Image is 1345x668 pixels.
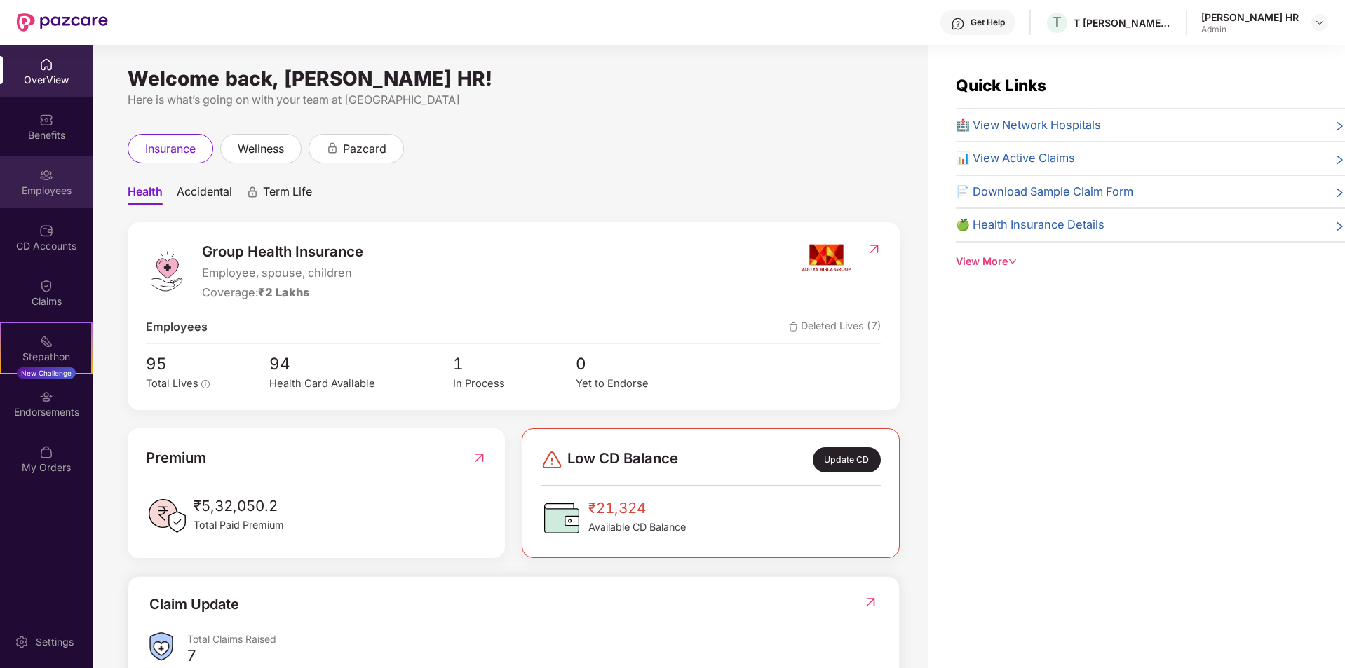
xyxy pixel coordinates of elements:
[187,646,196,665] div: 7
[863,595,878,609] img: RedirectIcon
[472,447,487,469] img: RedirectIcon
[177,184,232,205] span: Accidental
[951,17,965,31] img: svg+xml;base64,PHN2ZyBpZD0iSGVscC0zMngzMiIgeG1sbnM9Imh0dHA6Ly93d3cudzMub3JnLzIwMDAvc3ZnIiB3aWR0aD...
[1334,186,1345,201] span: right
[201,380,210,388] span: info-circle
[17,367,76,379] div: New Challenge
[39,445,53,459] img: svg+xml;base64,PHN2ZyBpZD0iTXlfT3JkZXJzIiBkYXRhLW5hbWU9Ik15IE9yZGVycyIgeG1sbnM9Imh0dHA6Ly93d3cudz...
[1314,17,1325,28] img: svg+xml;base64,PHN2ZyBpZD0iRHJvcGRvd24tMzJ4MzIiIHhtbG5zPSJodHRwOi8vd3d3LnczLm9yZy8yMDAwL3N2ZyIgd2...
[1074,16,1172,29] div: T [PERSON_NAME] & [PERSON_NAME]
[453,351,576,376] span: 1
[269,351,453,376] span: 94
[269,376,453,392] div: Health Card Available
[128,91,900,109] div: Here is what’s going on with your team at [GEOGRAPHIC_DATA]
[343,140,386,158] span: pazcard
[194,495,284,517] span: ₹5,32,050.2
[956,76,1046,95] span: Quick Links
[1334,152,1345,168] span: right
[258,285,309,299] span: ₹2 Lakhs
[39,57,53,71] img: svg+xml;base64,PHN2ZyBpZD0iSG9tZSIgeG1sbnM9Imh0dHA6Ly93d3cudzMub3JnLzIwMDAvc3ZnIiB3aWR0aD0iMjAiIG...
[39,168,53,182] img: svg+xml;base64,PHN2ZyBpZD0iRW1wbG95ZWVzIiB4bWxucz0iaHR0cDovL3d3dy53My5vcmcvMjAwMC9zdmciIHdpZHRoPS...
[453,376,576,392] div: In Process
[146,250,188,292] img: logo
[789,322,798,332] img: deleteIcon
[567,447,678,472] span: Low CD Balance
[576,376,698,392] div: Yet to Endorse
[1008,257,1018,266] span: down
[15,635,29,649] img: svg+xml;base64,PHN2ZyBpZD0iU2V0dGluZy0yMHgyMCIgeG1sbnM9Imh0dHA6Ly93d3cudzMub3JnLzIwMDAvc3ZnIiB3aW...
[813,447,881,472] div: Update CD
[326,142,339,154] div: animation
[39,113,53,127] img: svg+xml;base64,PHN2ZyBpZD0iQmVuZWZpdHMiIHhtbG5zPSJodHRwOi8vd3d3LnczLm9yZy8yMDAwL3N2ZyIgd2lkdGg9Ij...
[541,497,583,539] img: CDBalanceIcon
[202,284,363,302] div: Coverage:
[194,517,284,533] span: Total Paid Premium
[588,519,686,535] span: Available CD Balance
[17,13,108,32] img: New Pazcare Logo
[238,140,284,158] span: wellness
[956,254,1345,269] div: View More
[146,377,198,390] span: Total Lives
[1,350,91,364] div: Stepathon
[576,351,698,376] span: 0
[149,594,239,615] div: Claim Update
[956,183,1133,201] span: 📄 Download Sample Claim Form
[39,390,53,404] img: svg+xml;base64,PHN2ZyBpZD0iRW5kb3JzZW1lbnRzIiB4bWxucz0iaHR0cDovL3d3dy53My5vcmcvMjAwMC9zdmciIHdpZH...
[971,17,1005,28] div: Get Help
[146,351,238,376] span: 95
[956,149,1075,168] span: 📊 View Active Claims
[145,140,196,158] span: insurance
[39,279,53,293] img: svg+xml;base64,PHN2ZyBpZD0iQ2xhaW0iIHhtbG5zPSJodHRwOi8vd3d3LnczLm9yZy8yMDAwL3N2ZyIgd2lkdGg9IjIwIi...
[149,632,173,661] img: ClaimsSummaryIcon
[956,216,1104,234] span: 🍏 Health Insurance Details
[202,240,363,263] span: Group Health Insurance
[800,240,853,275] img: insurerIcon
[789,318,881,336] span: Deleted Lives (7)
[39,334,53,348] img: svg+xml;base64,PHN2ZyB4bWxucz0iaHR0cDovL3d3dy53My5vcmcvMjAwMC9zdmciIHdpZHRoPSIyMSIgaGVpZ2h0PSIyMC...
[202,264,363,282] span: Employee, spouse, children
[1053,14,1062,31] span: T
[146,447,206,469] span: Premium
[1334,219,1345,234] span: right
[956,116,1101,135] span: 🏥 View Network Hospitals
[32,635,78,649] div: Settings
[541,449,563,471] img: svg+xml;base64,PHN2ZyBpZD0iRGFuZ2VyLTMyeDMyIiB4bWxucz0iaHR0cDovL3d3dy53My5vcmcvMjAwMC9zdmciIHdpZH...
[263,184,312,205] span: Term Life
[146,495,188,537] img: PaidPremiumIcon
[867,242,881,256] img: RedirectIcon
[128,73,900,84] div: Welcome back, [PERSON_NAME] HR!
[128,184,163,205] span: Health
[146,318,208,336] span: Employees
[588,497,686,519] span: ₹21,324
[1201,11,1299,24] div: [PERSON_NAME] HR
[39,224,53,238] img: svg+xml;base64,PHN2ZyBpZD0iQ0RfQWNjb3VudHMiIGRhdGEtbmFtZT0iQ0QgQWNjb3VudHMiIHhtbG5zPSJodHRwOi8vd3...
[1201,24,1299,35] div: Admin
[187,632,878,646] div: Total Claims Raised
[246,186,259,198] div: animation
[1334,119,1345,135] span: right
